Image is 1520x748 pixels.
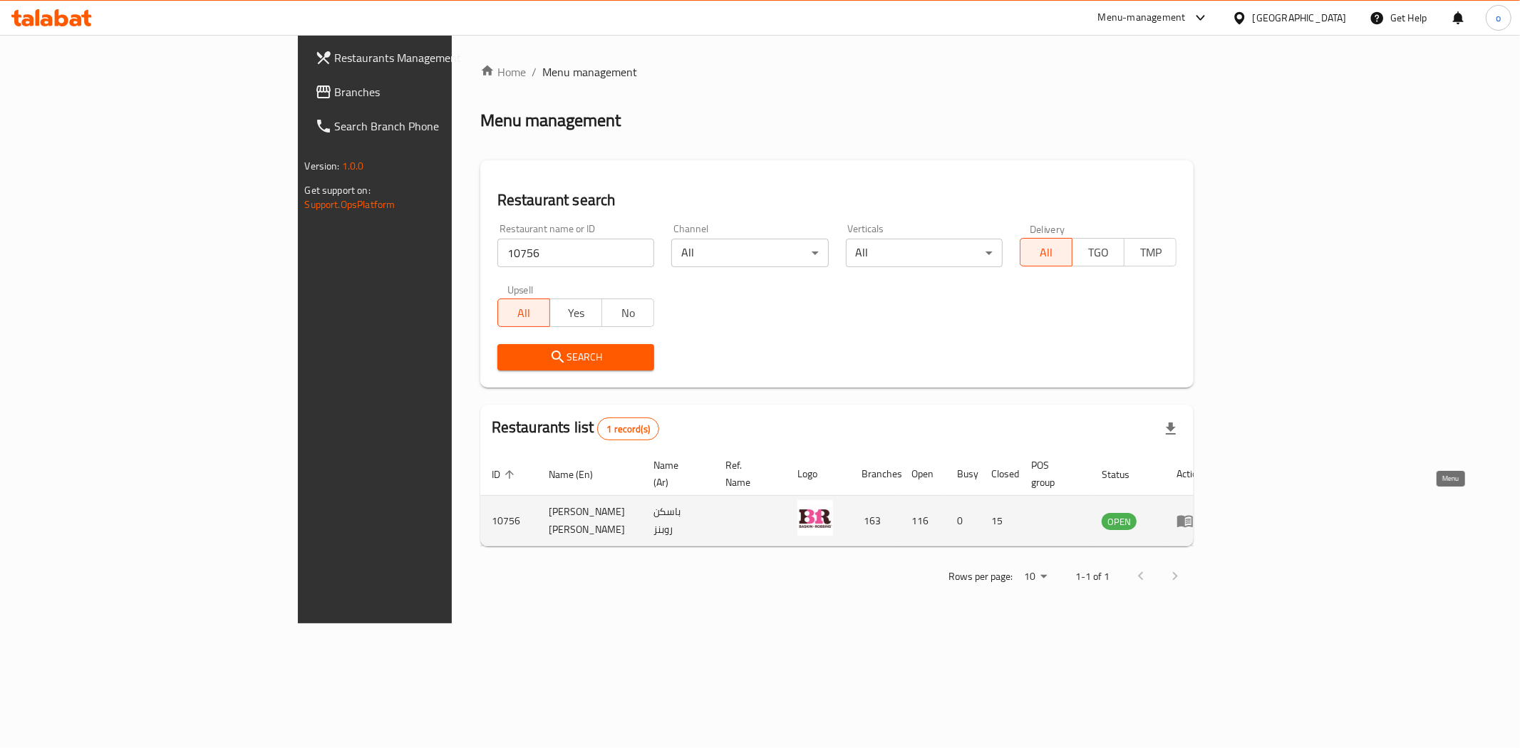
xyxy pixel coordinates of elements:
nav: breadcrumb [480,63,1194,80]
span: Restaurants Management [335,49,540,66]
div: Menu-management [1098,9,1186,26]
div: Rows per page: [1018,566,1053,588]
button: All [1020,238,1072,266]
h2: Menu management [480,109,621,132]
span: POS group [1031,457,1073,491]
span: Yes [556,303,596,323]
th: Branches [850,452,900,496]
a: Restaurants Management [304,41,552,75]
div: OPEN [1102,513,1137,530]
span: Name (Ar) [653,457,697,491]
h2: Restaurants list [492,417,659,440]
span: Menu management [542,63,637,80]
td: 163 [850,496,900,546]
td: 116 [900,496,946,546]
div: All [846,239,1003,267]
td: 0 [946,496,980,546]
th: Busy [946,452,980,496]
span: Get support on: [305,181,371,199]
div: All [671,239,828,267]
th: Open [900,452,946,496]
p: Rows per page: [948,568,1013,586]
span: 1.0.0 [342,157,364,175]
button: TMP [1124,238,1177,266]
button: Search [497,344,654,370]
label: Upsell [507,284,534,294]
div: Export file [1154,412,1188,446]
span: Ref. Name [725,457,769,491]
span: All [504,303,544,323]
span: 1 record(s) [598,422,658,436]
a: Search Branch Phone [304,109,552,143]
div: [GEOGRAPHIC_DATA] [1253,10,1347,26]
p: 1-1 of 1 [1075,568,1110,586]
span: OPEN [1102,514,1137,530]
th: Action [1165,452,1214,496]
div: Total records count [597,417,659,440]
label: Delivery [1030,224,1065,234]
a: Branches [304,75,552,109]
span: Version: [305,157,340,175]
span: No [608,303,648,323]
a: Support.OpsPlatform [305,195,395,214]
span: All [1026,242,1067,263]
span: Search [509,348,643,366]
span: Branches [335,83,540,100]
input: Search for restaurant name or ID.. [497,239,654,267]
button: Yes [549,298,602,327]
span: TGO [1078,242,1119,263]
span: ID [492,466,519,483]
button: No [601,298,654,327]
span: Status [1102,466,1148,483]
button: TGO [1072,238,1125,266]
table: enhanced table [480,452,1214,546]
td: [PERSON_NAME] [PERSON_NAME] [537,496,642,546]
th: Logo [786,452,850,496]
td: باسكن روبنز [642,496,714,546]
span: TMP [1130,242,1171,263]
span: o [1496,10,1501,26]
span: Name (En) [549,466,611,483]
span: Search Branch Phone [335,118,540,135]
td: 15 [980,496,1020,546]
th: Closed [980,452,1020,496]
h2: Restaurant search [497,189,1177,211]
button: All [497,298,550,327]
img: Baskin Robbins [797,500,833,536]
